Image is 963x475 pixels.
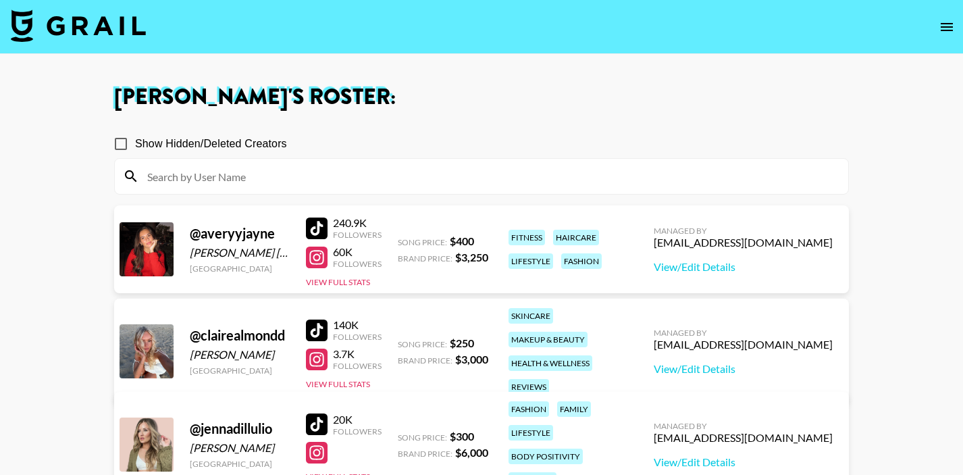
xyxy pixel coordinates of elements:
span: Brand Price: [398,355,452,366]
div: haircare [553,230,599,245]
span: Brand Price: [398,253,452,264]
div: Managed By [654,421,833,431]
a: View/Edit Details [654,260,833,274]
img: Grail Talent [11,9,146,42]
div: @ clairealmondd [190,327,290,344]
div: reviews [509,379,549,395]
div: [EMAIL_ADDRESS][DOMAIN_NAME] [654,338,833,351]
h1: [PERSON_NAME] 's Roster: [114,86,849,108]
div: Followers [333,332,382,342]
div: [EMAIL_ADDRESS][DOMAIN_NAME] [654,236,833,249]
a: View/Edit Details [654,362,833,376]
div: [PERSON_NAME] [190,441,290,455]
div: skincare [509,308,553,324]
div: 3.7K [333,347,382,361]
div: [GEOGRAPHIC_DATA] [190,459,290,469]
div: family [557,401,591,417]
span: Song Price: [398,339,447,349]
div: 60K [333,245,382,259]
div: [GEOGRAPHIC_DATA] [190,264,290,274]
div: Followers [333,361,382,371]
div: [GEOGRAPHIC_DATA] [190,366,290,376]
div: [EMAIL_ADDRESS][DOMAIN_NAME] [654,431,833,445]
div: health & wellness [509,355,592,371]
button: View Full Stats [306,379,370,389]
div: Followers [333,426,382,436]
div: @ averyyjayne [190,225,290,242]
div: Followers [333,259,382,269]
strong: $ 400 [450,234,474,247]
div: @ jennadillulio [190,420,290,437]
div: lifestyle [509,425,553,441]
div: [PERSON_NAME] [190,348,290,361]
div: Managed By [654,328,833,338]
div: fashion [561,253,602,269]
strong: $ 300 [450,430,474,443]
div: fashion [509,401,549,417]
button: View Full Stats [306,277,370,287]
div: 20K [333,413,382,426]
a: View/Edit Details [654,455,833,469]
div: 140K [333,318,382,332]
div: lifestyle [509,253,553,269]
strong: $ 3,250 [455,251,488,264]
div: Followers [333,230,382,240]
span: Song Price: [398,237,447,247]
span: Song Price: [398,432,447,443]
span: Show Hidden/Deleted Creators [135,136,287,152]
button: open drawer [933,14,960,41]
div: 240.9K [333,216,382,230]
strong: $ 250 [450,336,474,349]
strong: $ 3,000 [455,353,488,366]
div: Managed By [654,226,833,236]
div: fitness [509,230,545,245]
div: makeup & beauty [509,332,588,347]
input: Search by User Name [139,166,840,187]
span: Brand Price: [398,449,452,459]
div: body positivity [509,449,583,464]
strong: $ 6,000 [455,446,488,459]
div: [PERSON_NAME] [PERSON_NAME] [190,246,290,259]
